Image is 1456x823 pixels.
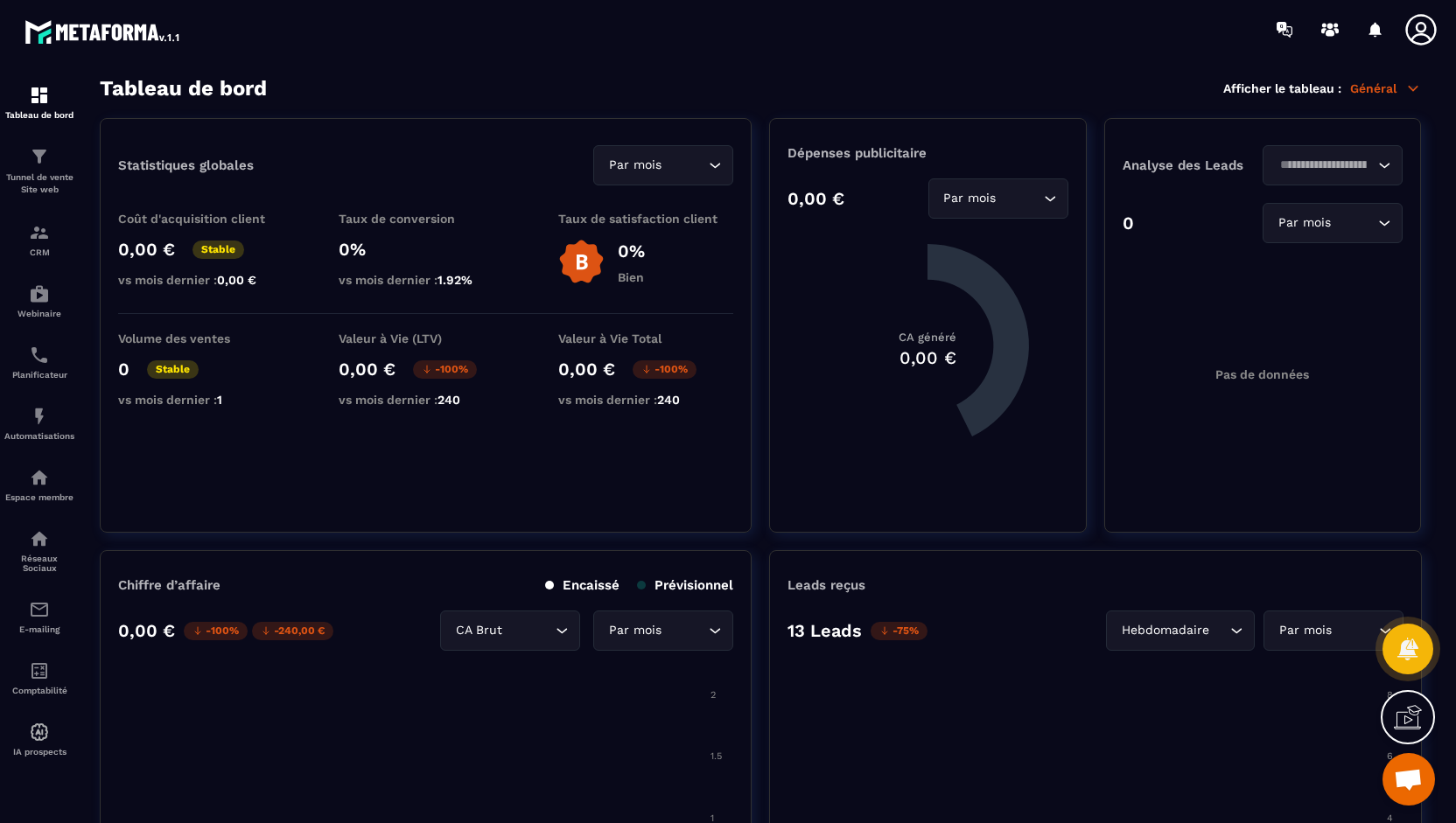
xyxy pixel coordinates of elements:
p: Coût d'acquisition client [118,212,293,226]
p: 0,00 € [787,188,844,209]
p: Chiffre d’affaire [118,577,220,593]
span: Par mois [1274,213,1334,233]
img: formation [29,146,50,167]
img: scheduler [29,345,50,366]
span: Par mois [940,189,1000,208]
input: Search for option [506,621,551,640]
div: Search for option [440,610,580,651]
p: Prévisionnel [637,577,733,593]
p: Analyse des Leads [1123,157,1263,173]
a: automationsautomationsEspace membre [4,454,74,515]
p: Espace membre [4,492,74,502]
img: automations [29,467,50,488]
tspan: 1.5 [710,750,722,762]
p: E-mailing [4,624,74,634]
p: Volume des ventes [118,331,293,345]
tspan: 6 [1387,750,1393,762]
a: schedulerschedulerPlanificateur [4,331,74,393]
a: social-networksocial-networkRéseaux Sociaux [4,515,74,586]
p: Webinaire [4,309,74,318]
p: 13 Leads [787,620,862,641]
div: Search for option [1263,203,1403,243]
p: 0% [618,241,645,262]
p: vs mois dernier : [118,393,293,407]
p: vs mois dernier : [558,393,733,407]
img: logo [24,16,182,47]
img: automations [29,406,50,427]
input: Search for option [1000,189,1039,208]
p: vs mois dernier : [118,273,293,287]
p: 0 [1123,213,1134,234]
p: CRM [4,248,74,257]
span: Par mois [605,621,665,640]
p: Réseaux Sociaux [4,554,74,573]
p: Valeur à Vie (LTV) [339,331,514,345]
p: -100% [184,622,248,640]
p: vs mois dernier : [339,273,514,287]
p: -100% [413,360,477,379]
span: CA Brut [451,621,506,640]
p: 0,00 € [118,239,175,260]
a: accountantaccountantComptabilité [4,647,74,708]
p: IA prospects [4,747,74,757]
p: -100% [633,360,696,379]
a: automationsautomationsAutomatisations [4,393,74,454]
span: 240 [437,393,460,407]
span: 1 [217,393,222,407]
p: Valeur à Vie Total [558,331,733,345]
p: Tunnel de vente Site web [4,171,74,196]
a: emailemailE-mailing [4,586,74,647]
img: email [29,599,50,620]
p: -75% [871,622,927,640]
span: Par mois [605,156,665,175]
p: -240,00 € [252,622,333,640]
input: Search for option [1213,621,1226,640]
input: Search for option [1335,621,1375,640]
p: Automatisations [4,431,74,441]
input: Search for option [1274,156,1374,175]
span: 0,00 € [217,273,256,287]
div: Search for option [1263,610,1403,651]
img: automations [29,283,50,304]
p: Taux de conversion [339,212,514,226]
input: Search for option [1334,213,1374,233]
p: Encaissé [545,577,619,593]
p: 0,00 € [118,620,175,641]
a: formationformationCRM [4,209,74,270]
p: Leads reçus [787,577,865,593]
div: Search for option [593,145,733,185]
tspan: 2 [710,689,716,701]
img: accountant [29,660,50,681]
h3: Tableau de bord [100,76,267,101]
span: 240 [657,393,680,407]
span: 1.92% [437,273,472,287]
p: 0,00 € [558,359,615,380]
p: Comptabilité [4,686,74,695]
p: Planificateur [4,370,74,380]
p: Pas de données [1215,367,1309,381]
div: Search for option [928,178,1068,219]
p: Taux de satisfaction client [558,212,733,226]
span: Hebdomadaire [1117,621,1213,640]
p: vs mois dernier : [339,393,514,407]
p: Dépenses publicitaire [787,145,1067,161]
img: social-network [29,528,50,549]
p: Tableau de bord [4,110,74,120]
img: automations [29,722,50,743]
p: Afficher le tableau : [1223,81,1341,95]
img: b-badge-o.b3b20ee6.svg [558,239,605,285]
img: formation [29,85,50,106]
input: Search for option [665,621,704,640]
div: Search for option [593,610,733,651]
img: formation [29,222,50,243]
a: formationformationTunnel de vente Site web [4,133,74,209]
div: Search for option [1106,610,1255,651]
a: formationformationTableau de bord [4,72,74,133]
p: 0,00 € [339,359,395,380]
div: Ouvrir le chat [1382,753,1435,806]
input: Search for option [665,156,704,175]
a: automationsautomationsWebinaire [4,270,74,331]
p: Bien [618,270,645,284]
p: 0 [118,359,129,380]
p: Stable [192,241,244,259]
